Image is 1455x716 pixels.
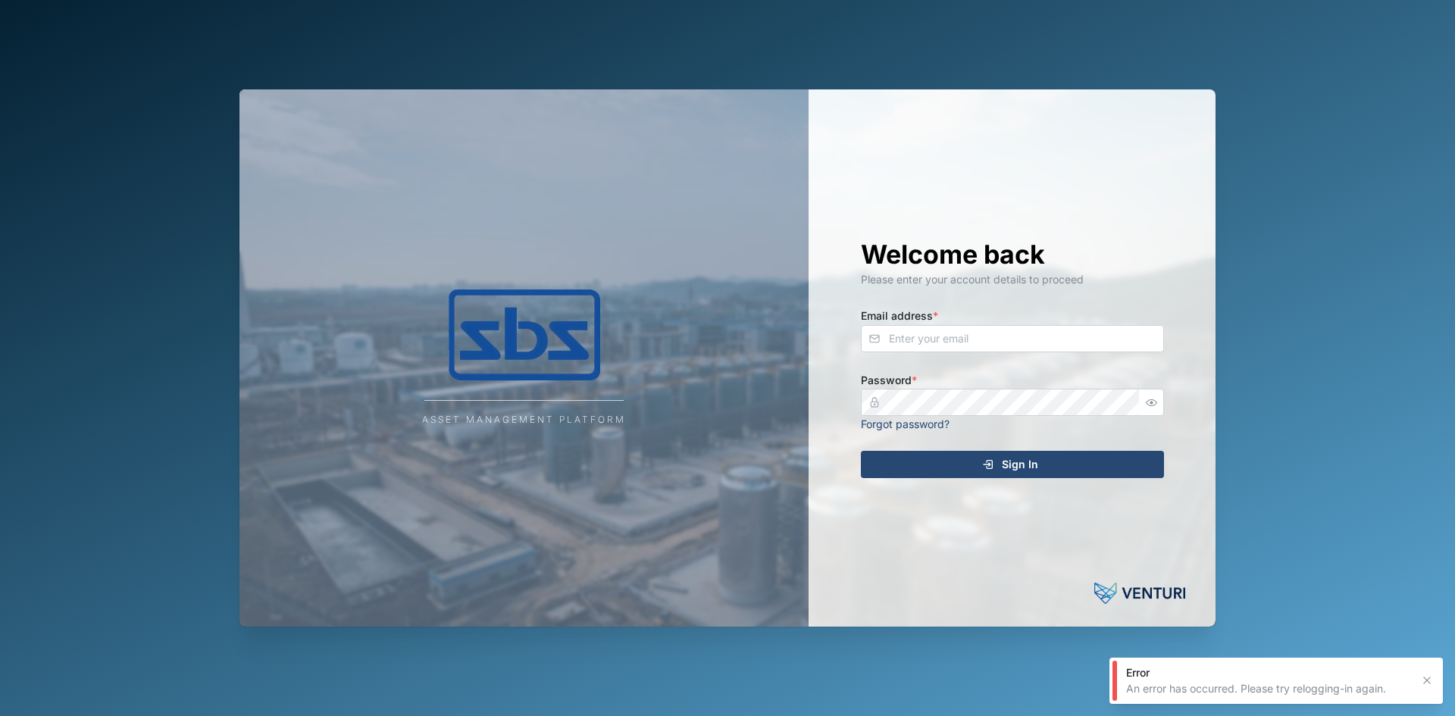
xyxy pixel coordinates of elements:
[861,451,1164,478] button: Sign In
[1126,681,1411,696] div: An error has occurred. Please try relogging-in again.
[1126,665,1411,680] div: Error
[861,325,1164,352] input: Enter your email
[861,372,917,389] label: Password
[861,238,1164,271] h1: Welcome back
[422,413,626,427] div: Asset Management Platform
[861,271,1164,288] div: Please enter your account details to proceed
[1094,578,1185,608] img: Powered by: Venturi
[1002,452,1038,477] span: Sign In
[373,289,676,380] img: Company Logo
[861,308,938,324] label: Email address
[861,417,950,430] a: Forgot password?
